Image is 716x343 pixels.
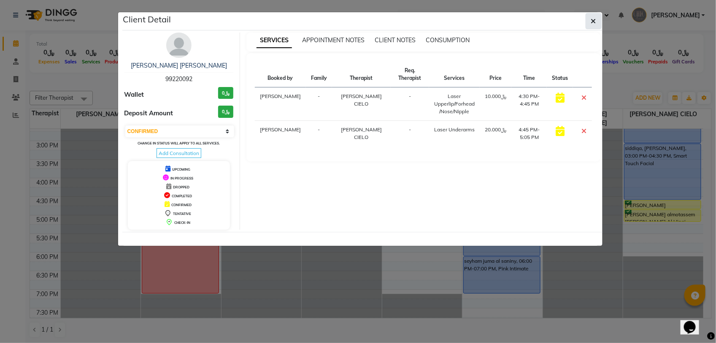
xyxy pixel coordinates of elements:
img: avatar [166,33,192,58]
span: 99220092 [165,75,192,83]
span: Deposit Amount [124,109,173,118]
th: Therapist [332,62,391,87]
span: COMPLETED [172,194,192,198]
h3: ﷼0 [218,106,233,118]
a: [PERSON_NAME] [PERSON_NAME] [131,62,227,69]
th: Booked by [255,62,306,87]
span: APPOINTMENT NOTES [302,36,365,44]
h5: Client Detail [123,13,171,26]
th: Family [306,62,332,87]
span: DROPPED [173,185,189,189]
span: TENTATIVE [173,212,191,216]
td: - [306,87,332,121]
span: Wallet [124,90,144,100]
span: Add Consultation [157,148,201,158]
div: ﷼20.000 [485,126,506,133]
span: CONSUMPTION [426,36,470,44]
th: Price [480,62,511,87]
div: Laser Underarms [434,126,475,133]
td: [PERSON_NAME] [255,121,306,147]
span: SERVICES [257,33,292,48]
td: - [391,121,429,147]
th: Time [511,62,547,87]
td: 4:45 PM-5:05 PM [511,121,547,147]
span: CONFIRMED [171,203,192,207]
th: Status [547,62,573,87]
div: ﷼10.000 [485,93,506,100]
td: - [306,121,332,147]
td: - [391,87,429,121]
span: CLIENT NOTES [375,36,416,44]
div: Laser Upperlip/Forhead/Nose/Nipple [434,93,475,115]
td: [PERSON_NAME] [255,87,306,121]
h3: ﷼0 [218,87,233,99]
iframe: chat widget [681,309,708,335]
th: Services [429,62,480,87]
span: [PERSON_NAME] CIELO [341,93,382,107]
span: IN PROGRESS [170,176,193,180]
small: Change in status will apply to all services. [138,141,220,145]
span: UPCOMING [172,167,190,171]
td: 4:30 PM-4:45 PM [511,87,547,121]
th: Req. Therapist [391,62,429,87]
span: [PERSON_NAME] CIELO [341,126,382,140]
span: CHECK-IN [174,220,190,225]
